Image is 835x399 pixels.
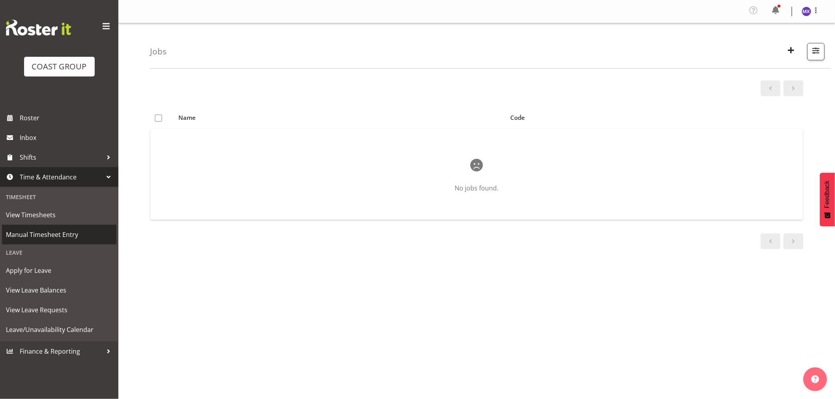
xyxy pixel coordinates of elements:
div: Name [178,113,501,122]
img: michelle-xiang8229.jpg [802,7,811,16]
button: Feedback - Show survey [820,173,835,226]
span: Roster [20,112,114,124]
a: View Leave Requests [2,300,116,320]
span: View Leave Requests [6,304,112,316]
div: COAST GROUP [32,61,87,73]
div: Timesheet [2,189,116,205]
span: Finance & Reporting [20,345,103,357]
img: Rosterit website logo [6,20,71,35]
span: Manual Timesheet Entry [6,229,112,241]
span: Time & Attendance [20,171,103,183]
a: Leave/Unavailability Calendar [2,320,116,339]
span: View Timesheets [6,209,112,221]
div: Leave [2,244,116,261]
span: Inbox [20,132,114,144]
span: Feedback [824,181,831,208]
a: Apply for Leave [2,261,116,280]
button: Create New Job [783,43,799,60]
span: View Leave Balances [6,284,112,296]
img: help-xxl-2.png [811,375,819,383]
a: View Leave Balances [2,280,116,300]
a: View Timesheets [2,205,116,225]
h4: Jobs [150,47,167,56]
div: Code [510,113,798,122]
button: Filter Jobs [807,43,825,60]
a: Manual Timesheet Entry [2,225,116,244]
span: Shifts [20,151,103,163]
span: Apply for Leave [6,265,112,276]
p: No jobs found. [176,183,778,193]
span: Leave/Unavailability Calendar [6,324,112,336]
